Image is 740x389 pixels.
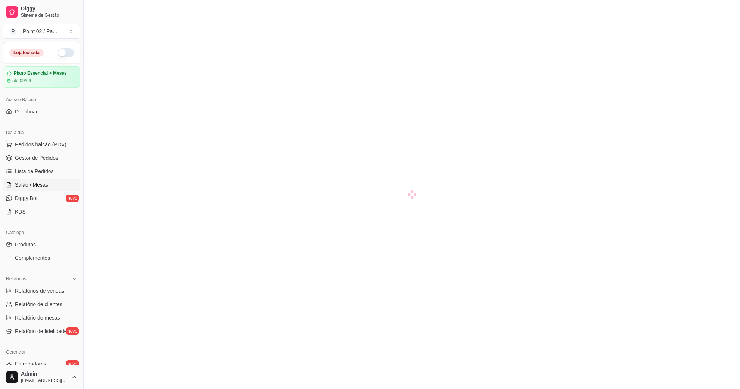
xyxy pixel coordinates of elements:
[3,192,80,204] a: Diggy Botnovo
[9,28,17,35] span: P
[3,346,80,358] div: Gerenciar
[15,108,41,115] span: Dashboard
[3,94,80,106] div: Acesso Rápido
[15,208,26,215] span: KDS
[3,298,80,310] a: Relatório de clientes
[21,377,68,383] span: [EMAIL_ADDRESS][DOMAIN_NAME]
[3,106,80,118] a: Dashboard
[9,49,44,57] div: Loja fechada
[3,3,80,21] a: DiggySistema de Gestão
[23,28,57,35] div: Point 02 / Pa ...
[15,287,64,295] span: Relatórios de vendas
[15,241,36,248] span: Produtos
[15,314,60,321] span: Relatório de mesas
[15,327,67,335] span: Relatório de fidelidade
[3,227,80,239] div: Catálogo
[3,239,80,250] a: Produtos
[3,139,80,150] button: Pedidos balcão (PDV)
[3,312,80,324] a: Relatório de mesas
[15,194,38,202] span: Diggy Bot
[21,371,68,377] span: Admin
[15,254,50,262] span: Complementos
[3,24,80,39] button: Select a team
[3,165,80,177] a: Lista de Pedidos
[15,360,46,368] span: Entregadores
[3,285,80,297] a: Relatórios de vendas
[3,325,80,337] a: Relatório de fidelidadenovo
[3,252,80,264] a: Complementos
[21,12,77,18] span: Sistema de Gestão
[3,368,80,386] button: Admin[EMAIL_ADDRESS][DOMAIN_NAME]
[15,154,58,162] span: Gestor de Pedidos
[12,78,31,84] article: até 09/09
[15,181,48,189] span: Salão / Mesas
[6,276,26,282] span: Relatórios
[3,358,80,370] a: Entregadoresnovo
[15,141,66,148] span: Pedidos balcão (PDV)
[3,206,80,218] a: KDS
[58,48,74,57] button: Alterar Status
[21,6,77,12] span: Diggy
[15,301,62,308] span: Relatório de clientes
[3,66,80,88] a: Plano Essencial + Mesasaté 09/09
[3,127,80,139] div: Dia a dia
[3,152,80,164] a: Gestor de Pedidos
[15,168,54,175] span: Lista de Pedidos
[3,179,80,191] a: Salão / Mesas
[14,71,67,76] article: Plano Essencial + Mesas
